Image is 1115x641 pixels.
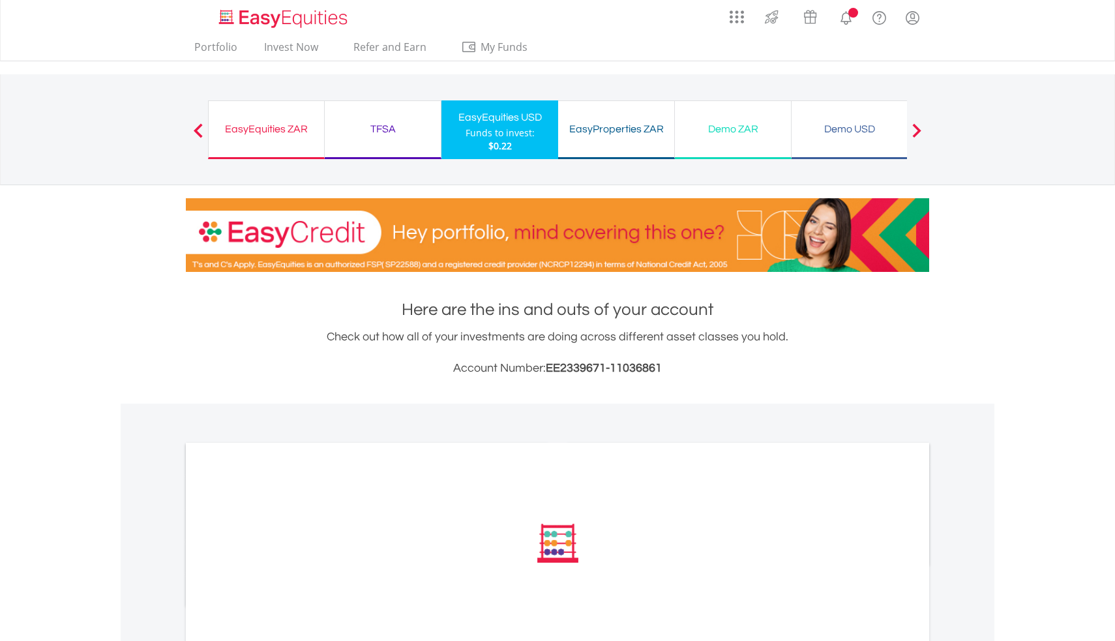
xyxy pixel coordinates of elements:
h1: Here are the ins and outs of your account [186,298,929,321]
button: Previous [185,130,211,143]
span: Refer and Earn [353,40,426,54]
a: Portfolio [189,40,243,61]
div: EasyProperties ZAR [566,120,666,138]
span: EE2339671-11036861 [546,362,662,374]
img: thrive-v2.svg [761,7,782,27]
img: grid-menu-icon.svg [730,10,744,24]
div: Demo USD [799,120,900,138]
div: Demo ZAR [683,120,783,138]
img: EasyCredit Promotion Banner [186,198,929,272]
div: EasyEquities USD [449,108,550,127]
a: My Profile [896,3,929,32]
div: Check out how all of your investments are doing across different asset classes you hold. [186,328,929,378]
button: Next [904,130,930,143]
span: My Funds [461,38,546,55]
div: EasyEquities ZAR [216,120,316,138]
a: Vouchers [791,3,829,27]
a: Refer and Earn [340,40,439,61]
a: AppsGrid [721,3,752,24]
div: TFSA [333,120,433,138]
div: Funds to invest: [466,127,535,140]
a: Notifications [829,3,863,29]
a: Invest Now [259,40,323,61]
span: $0.22 [488,140,512,152]
img: EasyEquities_Logo.png [216,8,353,29]
img: vouchers-v2.svg [799,7,821,27]
a: FAQ's and Support [863,3,896,29]
a: Home page [214,3,353,29]
h3: Account Number: [186,359,929,378]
